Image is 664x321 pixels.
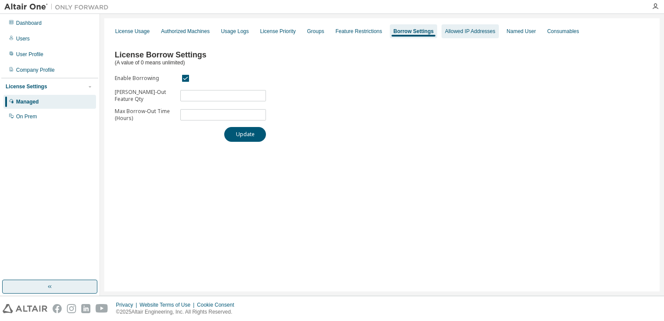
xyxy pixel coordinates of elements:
div: Groups [307,28,324,35]
div: Cookie Consent [197,301,239,308]
div: Allowed IP Addresses [445,28,495,35]
div: Dashboard [16,20,42,27]
div: Company Profile [16,67,55,74]
img: altair_logo.svg [3,304,47,313]
div: Managed [16,98,39,105]
img: instagram.svg [67,304,76,313]
div: License Usage [115,28,149,35]
div: License Priority [260,28,296,35]
div: License Settings [6,83,47,90]
div: Authorized Machines [161,28,209,35]
img: youtube.svg [96,304,108,313]
div: Website Terms of Use [139,301,197,308]
label: Max Borrow-Out Time (Hours) [115,108,175,122]
img: facebook.svg [53,304,62,313]
button: Update [224,127,266,142]
div: On Prem [16,113,37,120]
div: Users [16,35,30,42]
span: License Borrow Settings [115,50,206,59]
div: Feature Restrictions [335,28,382,35]
div: Consumables [547,28,579,35]
div: User Profile [16,51,43,58]
div: Named User [507,28,536,35]
label: Enable Borrowing [115,75,175,82]
div: Usage Logs [221,28,249,35]
div: Borrow Settings [393,28,434,35]
label: [PERSON_NAME]-Out Feature Qty [115,89,175,103]
img: Altair One [4,3,113,11]
img: linkedin.svg [81,304,90,313]
div: Privacy [116,301,139,308]
p: © 2025 Altair Engineering, Inc. All Rights Reserved. [116,308,239,316]
span: (A value of 0 means unlimited) [115,60,185,66]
